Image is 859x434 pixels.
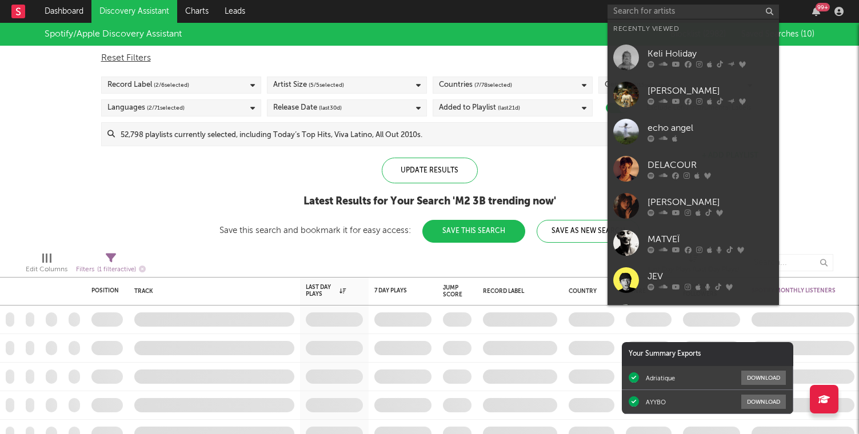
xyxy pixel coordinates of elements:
[309,78,344,92] span: ( 5 / 5 selected)
[97,267,136,273] span: ( 1 filter active)
[608,224,779,262] a: MATVEÏ
[622,342,793,366] div: Your Summary Exports
[45,27,182,41] div: Spotify/Apple Discovery Assistant
[613,22,773,36] div: Recently Viewed
[147,101,185,115] span: ( 2 / 71 selected)
[382,158,478,183] div: Update Results
[273,101,342,115] div: Release Date
[741,371,786,385] button: Download
[816,3,830,11] div: 99 +
[483,288,552,295] div: Record Label
[646,398,666,406] div: AYYBO
[26,263,67,276] div: Edit Columns
[569,288,609,295] div: Country
[26,248,67,282] div: Edit Columns
[134,288,289,295] div: Track
[439,101,520,115] div: Added to Playlist
[76,248,146,282] div: Filters(1 filter active)
[219,226,640,235] div: Save this search and bookmark it for easy access:
[91,287,119,294] div: Position
[648,84,773,98] div: [PERSON_NAME]
[741,395,786,409] button: Download
[608,299,779,336] a: High Beam
[648,270,773,283] div: JEV
[608,113,779,150] a: echo angel
[306,284,346,298] div: Last Day Plays
[748,254,833,271] input: Search...
[812,7,820,16] button: 99+
[219,195,640,208] div: Latest Results for Your Search ' M2 3B trending now '
[648,232,773,246] div: MATVEÏ
[439,78,512,92] div: Countries
[537,220,640,243] button: Save As New Search
[801,30,814,38] span: ( 10 )
[115,123,758,146] input: 52,798 playlists currently selected, including Today’s Top Hits, Viva Latino, All Out 2010s.
[608,262,779,299] a: JEV
[608,187,779,224] a: [PERSON_NAME]
[648,121,773,135] div: echo angel
[605,78,669,92] div: Genres
[101,51,758,65] div: Reset Filters
[648,158,773,172] div: DELACOUR
[752,287,837,294] div: Spotify Monthly Listeners
[608,150,779,187] a: DELACOUR
[648,47,773,61] div: Keli Holiday
[76,263,146,277] div: Filters
[319,101,342,115] span: (last 30 d)
[646,374,675,382] div: Adriatique
[154,78,189,92] span: ( 2 / 6 selected)
[107,78,189,92] div: Record Label
[608,76,779,113] a: [PERSON_NAME]
[608,5,779,19] input: Search for artists
[273,78,344,92] div: Artist Size
[107,101,185,115] div: Languages
[443,284,462,298] div: Jump Score
[474,78,512,92] span: ( 7 / 78 selected)
[608,39,779,76] a: Keli Holiday
[498,101,520,115] span: (last 21 d)
[648,195,773,209] div: [PERSON_NAME]
[374,287,414,294] div: 7 Day Plays
[422,220,525,243] button: Save This Search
